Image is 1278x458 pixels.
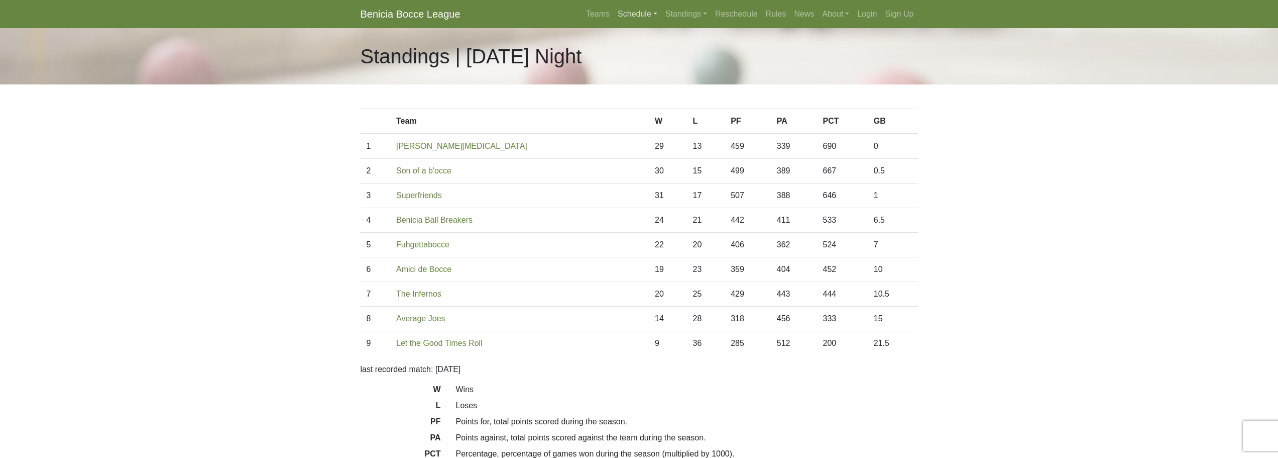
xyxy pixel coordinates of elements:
[361,184,391,208] td: 3
[687,184,725,208] td: 17
[396,216,473,224] a: Benicia Ball Breakers
[361,307,391,331] td: 8
[649,233,687,257] td: 22
[725,257,771,282] td: 359
[817,282,867,307] td: 444
[817,184,867,208] td: 646
[771,257,817,282] td: 404
[353,432,448,448] dt: PA
[790,4,819,24] a: News
[687,233,725,257] td: 20
[868,159,918,184] td: 0.5
[614,4,661,24] a: Schedule
[817,109,867,134] th: PCT
[687,134,725,159] td: 13
[361,159,391,184] td: 2
[353,384,448,400] dt: W
[361,282,391,307] td: 7
[396,240,449,249] a: Fuhgettabocce
[771,282,817,307] td: 443
[649,331,687,356] td: 9
[868,109,918,134] th: GB
[582,4,614,24] a: Teams
[396,142,527,150] a: [PERSON_NAME][MEDICAL_DATA]
[868,331,918,356] td: 21.5
[687,257,725,282] td: 23
[361,233,391,257] td: 5
[725,109,771,134] th: PF
[396,314,445,323] a: Average Joes
[771,233,817,257] td: 362
[771,159,817,184] td: 389
[853,4,881,24] a: Login
[868,257,918,282] td: 10
[649,134,687,159] td: 29
[881,4,918,24] a: Sign Up
[725,233,771,257] td: 406
[361,134,391,159] td: 1
[396,290,441,298] a: The Infernos
[868,134,918,159] td: 0
[868,282,918,307] td: 10.5
[817,307,867,331] td: 333
[819,4,854,24] a: About
[687,331,725,356] td: 36
[396,265,451,273] a: Amici de Bocce
[817,134,867,159] td: 690
[725,282,771,307] td: 429
[762,4,790,24] a: Rules
[725,331,771,356] td: 285
[868,307,918,331] td: 15
[771,307,817,331] td: 456
[725,184,771,208] td: 507
[771,184,817,208] td: 388
[771,109,817,134] th: PA
[649,109,687,134] th: W
[361,44,582,68] h1: Standings | [DATE] Night
[390,109,649,134] th: Team
[649,184,687,208] td: 31
[687,282,725,307] td: 25
[448,384,925,396] dd: Wins
[361,363,918,376] p: last recorded match: [DATE]
[817,331,867,356] td: 200
[868,233,918,257] td: 7
[725,307,771,331] td: 318
[725,208,771,233] td: 442
[771,134,817,159] td: 339
[361,331,391,356] td: 9
[649,282,687,307] td: 20
[661,4,711,24] a: Standings
[448,416,925,428] dd: Points for, total points scored during the season.
[396,339,483,347] a: Let the Good Times Roll
[396,166,451,175] a: Son of a b'occe
[725,134,771,159] td: 459
[687,307,725,331] td: 28
[649,208,687,233] td: 24
[361,208,391,233] td: 4
[361,4,460,24] a: Benicia Bocce League
[353,416,448,432] dt: PF
[448,400,925,412] dd: Loses
[817,208,867,233] td: 533
[649,257,687,282] td: 19
[771,208,817,233] td: 411
[353,400,448,416] dt: L
[817,233,867,257] td: 524
[448,432,925,444] dd: Points against, total points scored against the team during the season.
[687,109,725,134] th: L
[868,184,918,208] td: 1
[711,4,762,24] a: Reschedule
[687,159,725,184] td: 15
[687,208,725,233] td: 21
[649,159,687,184] td: 30
[361,257,391,282] td: 6
[396,191,442,200] a: Superfriends
[771,331,817,356] td: 512
[649,307,687,331] td: 14
[817,159,867,184] td: 667
[868,208,918,233] td: 6.5
[817,257,867,282] td: 452
[725,159,771,184] td: 499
